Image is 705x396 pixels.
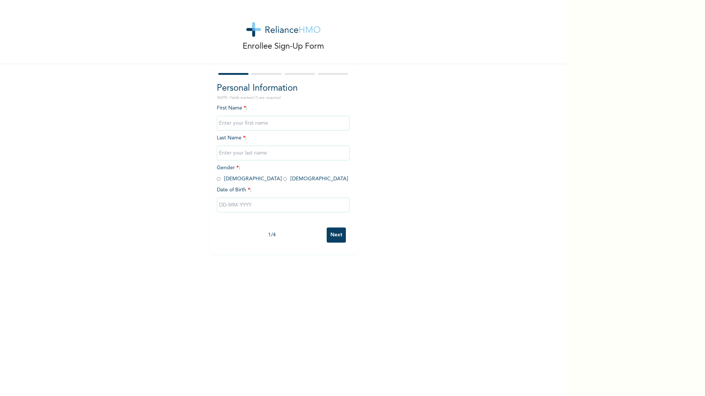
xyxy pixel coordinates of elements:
span: First Name : [217,105,350,126]
p: Enrollee Sign-Up Form [243,41,324,53]
input: DD-MM-YYYY [217,198,350,212]
span: Gender : [DEMOGRAPHIC_DATA] [DEMOGRAPHIC_DATA] [217,165,348,181]
span: Date of Birth : [217,186,251,194]
img: logo [246,22,320,37]
input: Enter your last name [217,146,350,160]
p: NOTE: Fields marked (*) are required [217,95,350,101]
input: Next [327,227,346,243]
span: Last Name : [217,135,350,156]
h2: Personal Information [217,82,350,95]
div: 1 / 4 [217,231,327,239]
input: Enter your first name [217,116,350,131]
